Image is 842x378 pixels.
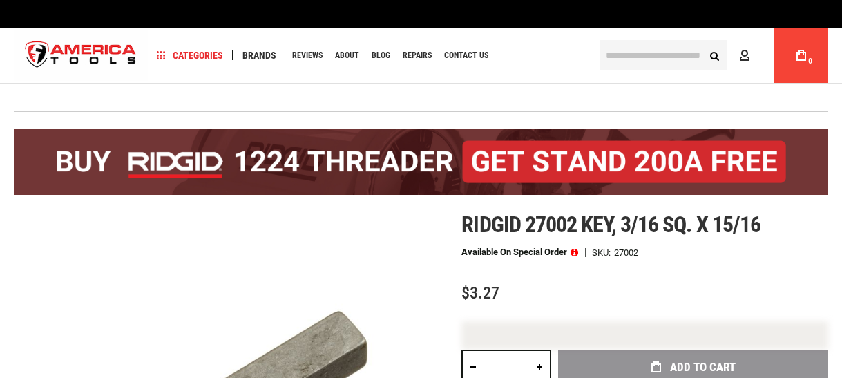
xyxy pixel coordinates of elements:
a: Blog [365,46,396,65]
span: Ridgid 27002 key, 3/16 sq. x 15/16 [461,211,760,238]
span: Contact Us [444,51,488,59]
p: Available on Special Order [461,247,578,257]
a: Categories [151,46,229,65]
span: Reviews [292,51,323,59]
span: 0 [808,57,812,65]
span: $3.27 [461,283,499,303]
span: Categories [157,50,223,60]
a: Reviews [286,46,329,65]
strong: SKU [592,248,614,257]
div: 27002 [614,248,638,257]
img: BOGO: Buy the RIDGID® 1224 Threader (26092), get the 92467 200A Stand FREE! [14,129,828,195]
span: Repairs [403,51,432,59]
a: Contact Us [438,46,495,65]
a: About [329,46,365,65]
a: store logo [14,30,148,82]
a: Brands [236,46,283,65]
span: About [335,51,359,59]
span: Blog [372,51,390,59]
a: Repairs [396,46,438,65]
button: Search [701,42,727,68]
a: 0 [788,28,814,83]
img: America Tools [14,30,148,82]
span: Brands [242,50,276,60]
